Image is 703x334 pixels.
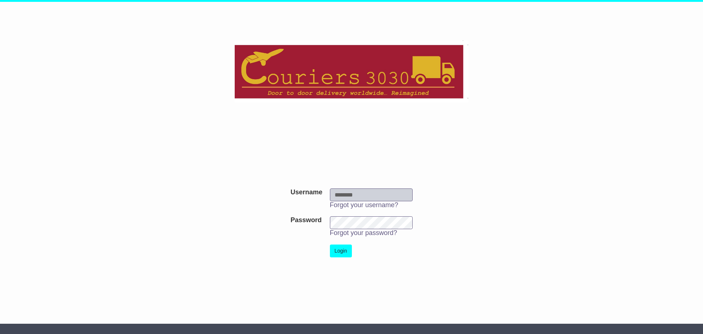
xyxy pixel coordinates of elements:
[290,188,322,197] label: Username
[330,245,352,257] button: Login
[330,201,398,209] a: Forgot your username?
[330,229,397,236] a: Forgot your password?
[290,216,321,224] label: Password
[235,40,469,103] img: Couriers 3030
